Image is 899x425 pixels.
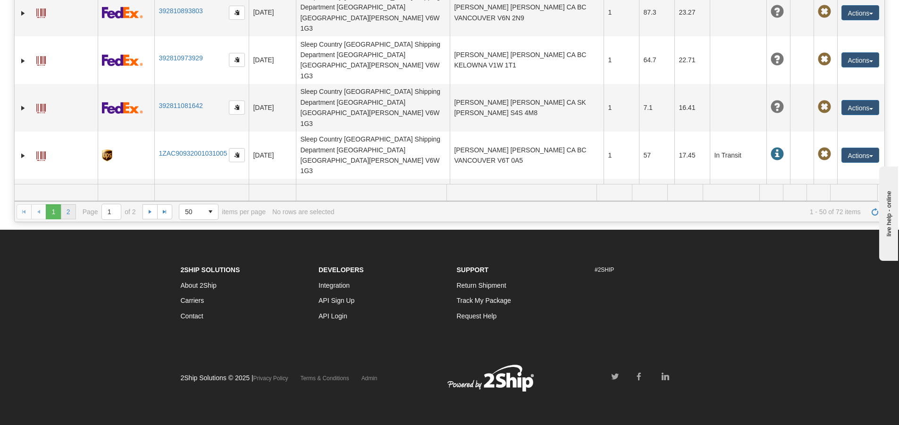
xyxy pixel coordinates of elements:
[143,204,158,219] a: Go to the next page
[841,148,879,163] button: Actions
[361,375,378,382] a: Admin
[229,148,245,162] button: Copy to clipboard
[249,36,296,84] td: [DATE]
[61,204,76,219] a: 2
[818,53,831,66] span: Pickup Not Assigned
[450,36,604,84] td: [PERSON_NAME] [PERSON_NAME] CA BC KELOWNA V1W 1T1
[877,164,898,260] iframe: chat widget
[674,84,710,132] td: 16.41
[18,8,28,18] a: Expand
[841,5,879,20] button: Actions
[229,100,245,115] button: Copy to clipboard
[296,132,450,179] td: Sleep Country [GEOGRAPHIC_DATA] Shipping Department [GEOGRAPHIC_DATA] [GEOGRAPHIC_DATA][PERSON_NA...
[36,4,46,19] a: Label
[181,374,288,382] span: 2Ship Solutions © 2025 |
[341,208,860,216] span: 1 - 50 of 72 items
[229,6,245,20] button: Copy to clipboard
[102,54,143,66] img: 2 - FedEx Express®
[102,204,121,219] input: Page 1
[159,54,202,62] a: 392810973929
[450,132,604,179] td: [PERSON_NAME] [PERSON_NAME] CA BC VANCOUVER V6T 0A5
[595,267,719,273] h6: #2SHIP
[36,147,46,162] a: Label
[102,150,112,161] img: 8 - UPS
[301,375,349,382] a: Terms & Conditions
[296,179,450,226] td: Sleep Country [GEOGRAPHIC_DATA] Shipping Department [GEOGRAPHIC_DATA] [GEOGRAPHIC_DATA][PERSON_NA...
[319,297,354,304] a: API Sign Up
[674,36,710,84] td: 22.71
[203,204,218,219] span: select
[249,179,296,226] td: [DATE]
[604,179,639,226] td: 1
[319,266,364,274] strong: Developers
[179,204,266,220] span: items per page
[36,52,46,67] a: Label
[102,7,143,18] img: 2 - FedEx Express®
[249,84,296,132] td: [DATE]
[181,266,240,274] strong: 2Ship Solutions
[710,132,766,179] td: In Transit
[229,53,245,67] button: Copy to clipboard
[710,179,766,226] td: In Transit
[867,204,882,219] a: Refresh
[604,132,639,179] td: 1
[249,132,296,179] td: [DATE]
[181,297,204,304] a: Carriers
[159,7,202,15] a: 392810893803
[83,204,136,220] span: Page of 2
[639,36,674,84] td: 64.7
[450,179,604,226] td: [PERSON_NAME] [PERSON_NAME] CA [PERSON_NAME][GEOGRAPHIC_DATA] V7V 1A2
[319,282,350,289] a: Integration
[639,132,674,179] td: 57
[457,266,489,274] strong: Support
[18,151,28,160] a: Expand
[841,52,879,67] button: Actions
[296,84,450,132] td: Sleep Country [GEOGRAPHIC_DATA] Shipping Department [GEOGRAPHIC_DATA] [GEOGRAPHIC_DATA][PERSON_NA...
[272,208,335,216] div: No rows are selected
[450,84,604,132] td: [PERSON_NAME] [PERSON_NAME] CA SK [PERSON_NAME] S4S 4M8
[818,5,831,18] span: Pickup Not Assigned
[841,100,879,115] button: Actions
[771,5,784,18] span: Unknown
[604,36,639,84] td: 1
[818,100,831,114] span: Pickup Not Assigned
[159,102,202,109] a: 392811081642
[457,312,497,320] a: Request Help
[181,312,203,320] a: Contact
[674,179,710,226] td: 14.91
[818,148,831,161] span: Pickup Not Assigned
[253,375,288,382] a: Privacy Policy
[157,204,172,219] a: Go to the last page
[185,207,197,217] span: 50
[319,312,347,320] a: API Login
[7,8,87,15] div: live help - online
[46,204,61,219] span: Page 1
[159,150,227,157] a: 1ZAC90932001031005
[296,36,450,84] td: Sleep Country [GEOGRAPHIC_DATA] Shipping Department [GEOGRAPHIC_DATA] [GEOGRAPHIC_DATA][PERSON_NA...
[604,84,639,132] td: 1
[771,148,784,161] span: In Transit
[18,103,28,113] a: Expand
[771,100,784,114] span: Unknown
[179,204,218,220] span: Page sizes drop down
[18,56,28,66] a: Expand
[102,102,143,114] img: 2 - FedEx Express®
[674,132,710,179] td: 17.45
[771,53,784,66] span: Unknown
[639,84,674,132] td: 7.1
[181,282,217,289] a: About 2Ship
[457,282,506,289] a: Return Shipment
[639,179,674,226] td: 28
[36,100,46,115] a: Label
[457,297,511,304] a: Track My Package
